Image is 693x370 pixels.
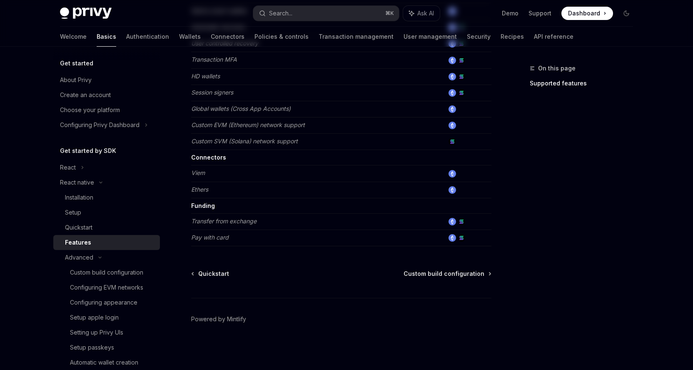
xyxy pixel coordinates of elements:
div: Setup [65,207,81,217]
button: Ask AI [403,6,440,21]
strong: Connectors [191,154,226,161]
a: Policies & controls [254,27,309,47]
img: solana.png [458,234,465,242]
em: Session signers [191,89,233,96]
img: solana.png [458,89,465,97]
div: Choose your platform [60,105,120,115]
a: Configuring EVM networks [53,280,160,295]
div: Setup passkeys [70,342,114,352]
img: ethereum.png [449,57,456,64]
div: Create an account [60,90,111,100]
div: Configuring EVM networks [70,282,143,292]
div: Installation [65,192,93,202]
h5: Get started [60,58,93,68]
a: Automatic wallet creation [53,355,160,370]
a: Connectors [211,27,244,47]
img: ethereum.png [449,186,456,194]
a: Demo [502,9,519,17]
span: On this page [538,63,576,73]
em: Pay with card [191,234,229,241]
em: Transaction MFA [191,56,237,63]
img: ethereum.png [449,122,456,129]
div: React [60,162,76,172]
em: Ethers [191,186,208,193]
a: Create an account [53,87,160,102]
button: Toggle dark mode [620,7,633,20]
span: Custom build configuration [404,270,484,278]
a: API reference [534,27,573,47]
a: Security [467,27,491,47]
div: Search... [269,8,292,18]
img: ethereum.png [449,170,456,177]
button: Search...⌘K [253,6,399,21]
h5: Get started by SDK [60,146,116,156]
a: Recipes [501,27,524,47]
div: Configuring Privy Dashboard [60,120,140,130]
img: solana.png [449,138,456,145]
a: Quickstart [192,270,229,278]
em: Global wallets (Cross App Accounts) [191,105,291,112]
a: About Privy [53,72,160,87]
img: ethereum.png [449,73,456,80]
span: Ask AI [417,9,434,17]
img: ethereum.png [449,218,456,225]
a: Choose your platform [53,102,160,117]
div: Features [65,237,91,247]
div: Setup apple login [70,312,119,322]
div: Setting up Privy UIs [70,327,123,337]
a: Supported features [530,77,640,90]
img: dark logo [60,7,112,19]
a: Setup apple login [53,310,160,325]
div: Configuring appearance [70,297,137,307]
a: Transaction management [319,27,394,47]
a: Setting up Privy UIs [53,325,160,340]
a: Setup passkeys [53,340,160,355]
div: About Privy [60,75,92,85]
a: Authentication [126,27,169,47]
a: Basics [97,27,116,47]
em: Viem [191,169,205,176]
span: Quickstart [198,270,229,278]
div: Quickstart [65,222,92,232]
div: Advanced [65,252,93,262]
strong: Funding [191,202,215,209]
a: Setup [53,205,160,220]
img: ethereum.png [449,105,456,113]
em: Transfer from exchange [191,217,257,225]
a: Dashboard [561,7,613,20]
div: Custom build configuration [70,267,143,277]
a: Powered by Mintlify [191,315,246,323]
em: Custom SVM (Solana) network support [191,137,298,145]
img: solana.png [458,73,465,80]
a: Quickstart [53,220,160,235]
a: Support [528,9,551,17]
em: Custom EVM (Ethereum) network support [191,121,305,128]
img: ethereum.png [449,234,456,242]
img: solana.png [458,218,465,225]
a: User management [404,27,457,47]
a: Configuring appearance [53,295,160,310]
a: Installation [53,190,160,205]
em: HD wallets [191,72,220,80]
img: solana.png [458,57,465,64]
a: Custom build configuration [53,265,160,280]
img: ethereum.png [449,89,456,97]
a: Custom build configuration [404,270,491,278]
a: Wallets [179,27,201,47]
a: Welcome [60,27,87,47]
span: ⌘ K [385,10,394,17]
div: Automatic wallet creation [70,357,138,367]
div: React native [60,177,94,187]
span: Dashboard [568,9,600,17]
a: Features [53,235,160,250]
